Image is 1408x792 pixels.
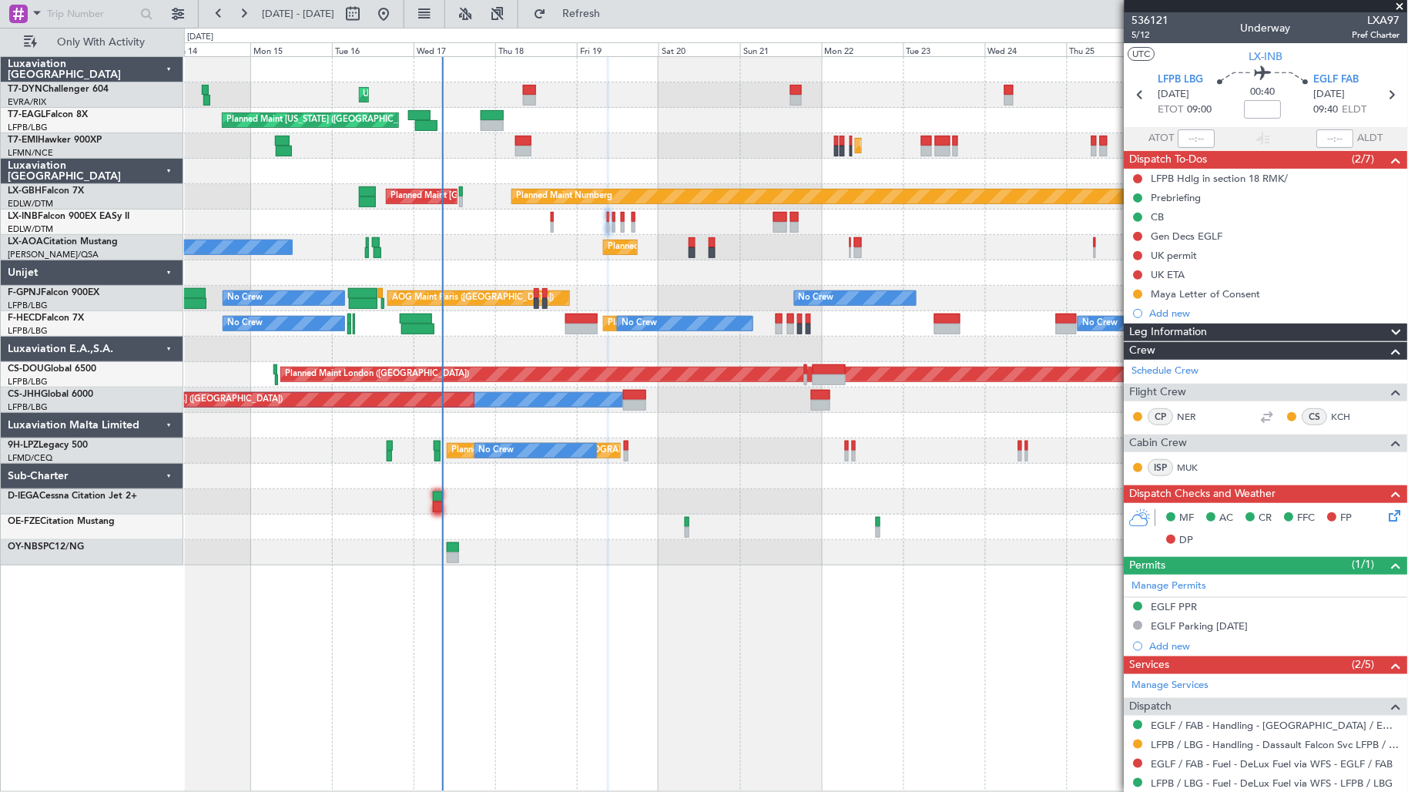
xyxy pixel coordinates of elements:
a: D-IEGACessna Citation Jet 2+ [8,492,137,501]
span: Cabin Crew [1130,435,1188,452]
div: No Crew [799,287,834,310]
span: (1/1) [1353,556,1375,572]
span: AC [1220,511,1234,526]
div: Planned Maint [US_STATE] ([GEOGRAPHIC_DATA]) [226,109,424,132]
a: CS-JHHGlobal 6000 [8,390,93,399]
div: Wed 24 [985,42,1067,56]
a: LFPB/LBG [8,325,48,337]
div: Sun 14 [169,42,250,56]
button: UTC [1128,47,1155,61]
div: Gen Decs EGLF [1152,230,1223,243]
span: 9H-LPZ [8,441,39,450]
span: Only With Activity [40,37,163,48]
span: Permits [1130,557,1166,575]
div: LFPB Hdlg in section 18 RMK/ [1152,172,1289,185]
a: CS-DOUGlobal 6500 [8,364,96,374]
span: Dispatch To-Dos [1130,151,1208,169]
input: Trip Number [47,2,136,25]
div: [DATE] [187,31,213,44]
span: Dispatch Checks and Weather [1130,485,1276,503]
span: Refresh [549,8,614,19]
span: Dispatch [1130,698,1172,716]
a: EGLF / FAB - Handling - [GEOGRAPHIC_DATA] / EGLF / FAB [1152,719,1400,732]
span: F-HECD [8,314,42,323]
div: CP [1148,408,1174,425]
span: Leg Information [1130,324,1208,341]
a: EGLF / FAB - Fuel - DeLux Fuel via WFS - EGLF / FAB [1152,757,1393,770]
span: [DATE] [1314,87,1346,102]
span: F-GPNJ [8,288,41,297]
div: No Crew [227,312,263,335]
span: 00:40 [1251,85,1276,100]
a: EDLW/DTM [8,223,53,235]
span: OE-FZE [8,517,40,526]
span: EGLF FAB [1314,72,1359,88]
a: OY-NBSPC12/NG [8,542,84,552]
div: Thu 18 [495,42,577,56]
span: T7-DYN [8,85,42,94]
div: No Crew [479,439,515,462]
span: Flight Crew [1130,384,1187,401]
div: Tue 16 [332,42,414,56]
a: LFPB/LBG [8,122,48,133]
div: Sun 21 [740,42,822,56]
a: NER [1178,410,1212,424]
div: Mon 22 [822,42,903,56]
a: F-HECDFalcon 7X [8,314,84,323]
span: Services [1130,656,1170,674]
div: EGLF Parking [DATE] [1152,619,1249,633]
div: Planned Maint [GEOGRAPHIC_DATA] [860,134,1007,157]
span: CS-JHH [8,390,41,399]
a: MUK [1178,461,1212,475]
span: [DATE] - [DATE] [262,7,334,21]
div: Mon 15 [250,42,332,56]
span: T7-EMI [8,136,38,145]
a: T7-EMIHawker 900XP [8,136,102,145]
a: [PERSON_NAME]/QSA [8,249,99,260]
div: Planned [GEOGRAPHIC_DATA] ([GEOGRAPHIC_DATA]) [451,439,669,462]
span: FFC [1298,511,1316,526]
span: LX-INB [8,212,38,221]
a: 9H-LPZLegacy 500 [8,441,88,450]
div: ISP [1148,459,1174,476]
a: EVRA/RIX [8,96,46,108]
span: (2/5) [1353,656,1375,673]
a: LFPB/LBG [8,300,48,311]
a: F-GPNJFalcon 900EX [8,288,99,297]
div: Underway [1242,21,1292,37]
div: UK ETA [1152,268,1185,281]
div: Tue 23 [903,42,985,56]
a: LX-INBFalcon 900EX EASy II [8,212,129,221]
a: LFMN/NCE [8,147,53,159]
div: No Crew [622,312,657,335]
span: 09:40 [1314,102,1339,118]
div: No Crew [1082,312,1118,335]
a: T7-DYNChallenger 604 [8,85,109,94]
div: UK permit [1152,249,1198,262]
div: AOG Maint Paris ([GEOGRAPHIC_DATA]) [392,287,554,310]
a: LX-GBHFalcon 7X [8,186,84,196]
span: 536121 [1132,12,1169,29]
a: EDLW/DTM [8,198,53,210]
button: Refresh [526,2,619,26]
div: Planned Maint [GEOGRAPHIC_DATA] ([GEOGRAPHIC_DATA]) [391,185,633,208]
a: LFPB/LBG [8,376,48,388]
div: Add new [1150,307,1400,320]
span: OY-NBS [8,542,43,552]
div: Planned Maint London ([GEOGRAPHIC_DATA]) [285,363,469,386]
a: LFPB/LBG [8,401,48,413]
span: [DATE] [1158,87,1190,102]
a: Manage Services [1132,678,1209,693]
div: Planned Maint Nurnberg [516,185,612,208]
a: T7-EAGLFalcon 8X [8,110,88,119]
span: ETOT [1158,102,1184,118]
span: Crew [1130,342,1156,360]
a: LFPB / LBG - Handling - Dassault Falcon Svc LFPB / LBG [1152,738,1400,751]
span: ALDT [1358,131,1383,146]
div: CS [1302,408,1328,425]
span: DP [1180,533,1194,549]
span: LX-INB [1249,49,1283,65]
span: LXA97 [1353,12,1400,29]
div: Prebriefing [1152,191,1202,204]
a: LFMD/CEQ [8,452,52,464]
